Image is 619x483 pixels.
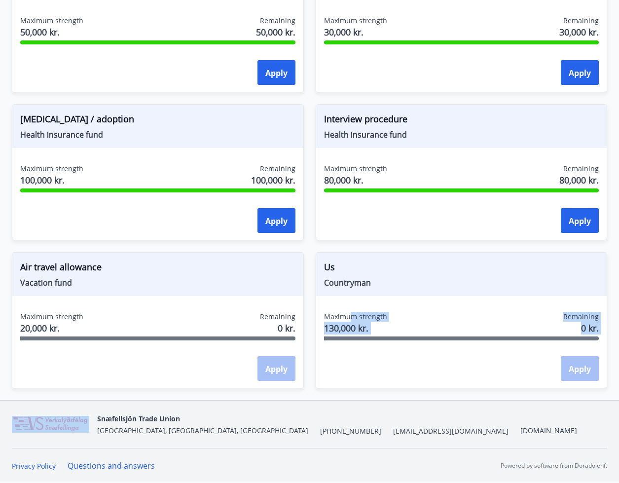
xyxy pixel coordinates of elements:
font: Apply [265,216,288,226]
font: [MEDICAL_DATA] / adoption [20,113,134,125]
font: 50,000 kr. [256,26,295,38]
font: 80,000 kr. [324,174,364,186]
font: Remaining [260,312,295,321]
font: [EMAIL_ADDRESS][DOMAIN_NAME] [393,426,509,436]
font: Remaining [260,16,295,25]
button: Apply [257,208,295,233]
font: Maximum strength [20,16,83,25]
img: WvRpJk2u6KDFA1HvFrCJUzbr97ECa5dHUCvez65j.png [12,416,89,433]
font: 30,000 kr. [324,26,364,38]
font: 80,000 kr. [559,174,599,186]
button: Apply [561,208,599,233]
font: Apply [569,68,591,78]
font: Us [324,261,335,273]
font: Air travel allowance [20,261,102,273]
a: Privacy Policy [12,461,56,471]
a: [DOMAIN_NAME] [520,426,577,435]
font: 130,000 kr. [324,322,368,334]
font: Maximum strength [20,312,83,321]
font: Snæfellsjön Trade Union [97,414,180,423]
font: Maximum strength [324,16,387,25]
font: Remaining [563,16,599,25]
font: Interview procedure [324,113,407,125]
font: Remaining [563,312,599,321]
button: Apply [257,60,295,85]
font: 0 kr. [581,322,599,334]
a: Questions and answers [68,460,155,471]
font: Remaining [260,164,295,173]
font: Remaining [563,164,599,173]
font: Maximum strength [324,312,387,321]
font: Maximum strength [20,164,83,173]
font: 0 kr. [278,322,295,334]
font: [GEOGRAPHIC_DATA], [GEOGRAPHIC_DATA], [GEOGRAPHIC_DATA] [97,426,308,435]
font: Apply [265,68,288,78]
font: 50,000 kr. [20,26,60,38]
button: Apply [561,60,599,85]
font: Health insurance fund [324,129,407,140]
font: 100,000 kr. [251,174,295,186]
font: 100,000 kr. [20,174,65,186]
font: Apply [569,216,591,226]
font: Countryman [324,277,371,288]
font: [PHONE_NUMBER] [320,426,381,436]
font: 30,000 kr. [559,26,599,38]
font: Health insurance fund [20,129,103,140]
font: Powered by software from Dorado ehf. [501,461,607,470]
font: Vacation fund [20,277,72,288]
font: 20,000 kr. [20,322,60,334]
font: Maximum strength [324,164,387,173]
